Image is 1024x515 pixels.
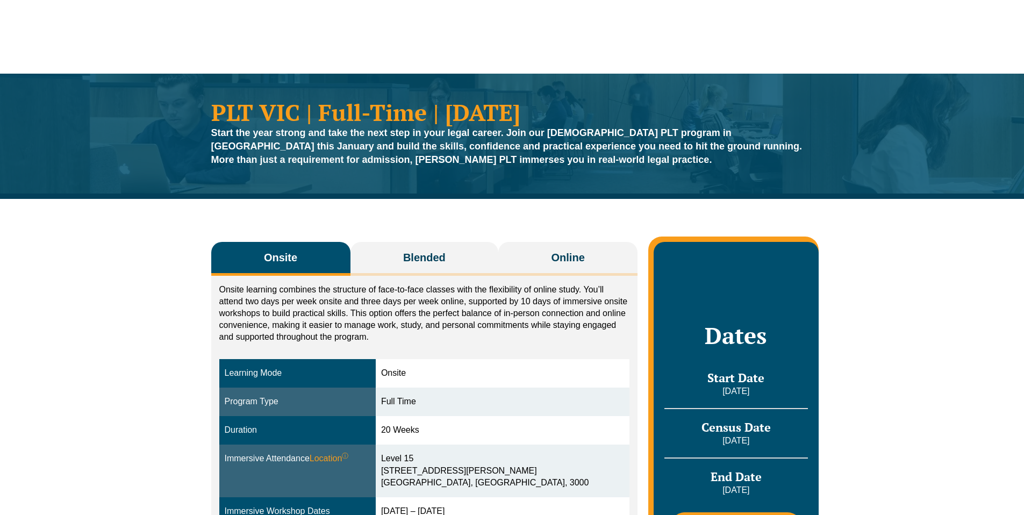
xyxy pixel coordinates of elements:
span: Location [310,453,349,465]
h1: PLT VIC | Full-Time | [DATE] [211,101,813,124]
strong: Start the year strong and take the next step in your legal career. Join our [DEMOGRAPHIC_DATA] PL... [211,127,803,165]
p: [DATE] [664,435,807,447]
div: Level 15 [STREET_ADDRESS][PERSON_NAME] [GEOGRAPHIC_DATA], [GEOGRAPHIC_DATA], 3000 [381,453,624,490]
div: Full Time [381,396,624,408]
div: 20 Weeks [381,424,624,437]
div: Program Type [225,396,370,408]
p: Onsite learning combines the structure of face-to-face classes with the flexibility of online stu... [219,284,630,343]
div: Immersive Attendance [225,453,370,465]
p: [DATE] [664,484,807,496]
span: Census Date [701,419,771,435]
sup: ⓘ [342,452,348,460]
h2: Dates [664,322,807,349]
span: Start Date [707,370,764,385]
span: Onsite [264,250,297,265]
span: Blended [403,250,446,265]
div: Duration [225,424,370,437]
span: End Date [711,469,762,484]
div: Learning Mode [225,367,370,380]
p: [DATE] [664,385,807,397]
div: Onsite [381,367,624,380]
span: Online [552,250,585,265]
